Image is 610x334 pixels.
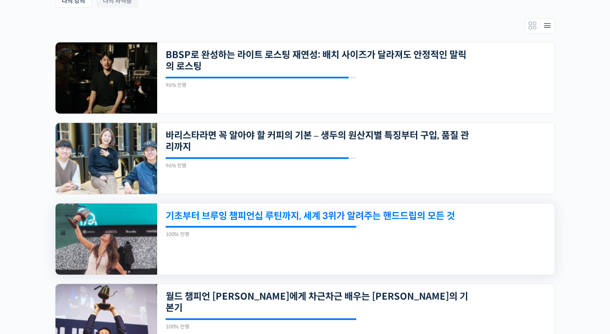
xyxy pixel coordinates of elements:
[78,277,88,284] span: 대화
[27,276,32,283] span: 홈
[166,163,356,168] div: 96% 진행
[109,264,163,285] a: 설정
[166,291,470,314] a: 월드 챔피언 [PERSON_NAME]에게 차근차근 배우는 [PERSON_NAME]의 기본기
[166,49,470,72] a: BBSP로 완성하는 라이트 로스팅 재연성: 배치 사이즈가 달라져도 안정적인 말릭의 로스팅
[166,324,356,329] div: 100% 진행
[3,264,56,285] a: 홈
[166,83,356,88] div: 96% 진행
[525,18,555,33] div: Members directory secondary navigation
[56,264,109,285] a: 대화
[131,276,141,283] span: 설정
[166,232,356,237] div: 100% 진행
[166,210,470,222] a: 기초부터 브루잉 챔피언십 루틴까지, 세계 3위가 알려주는 핸드드립의 모든 것
[166,130,470,153] a: 바리스타라면 꼭 알아야 할 커피의 기본 – 생두의 원산지별 특징부터 구입, 품질 관리까지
